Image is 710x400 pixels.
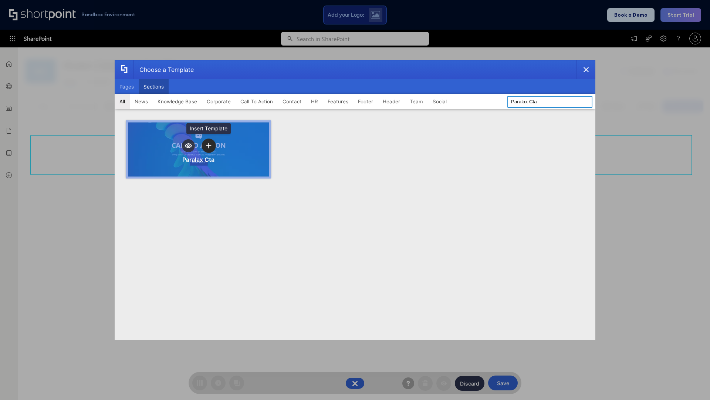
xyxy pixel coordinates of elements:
button: HR [306,94,323,109]
input: Search [507,96,592,108]
button: Footer [353,94,378,109]
div: template selector [115,60,595,340]
button: News [130,94,153,109]
button: Social [428,94,452,109]
button: Features [323,94,353,109]
button: All [115,94,130,109]
button: Knowledge Base [153,94,202,109]
button: Contact [278,94,306,109]
iframe: Chat Widget [673,364,710,400]
button: Sections [139,79,169,94]
button: Team [405,94,428,109]
div: Choose a Template [133,60,194,79]
div: Paralax Cta [182,156,214,163]
button: Pages [115,79,139,94]
button: Call To Action [236,94,278,109]
button: Header [378,94,405,109]
button: Corporate [202,94,236,109]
